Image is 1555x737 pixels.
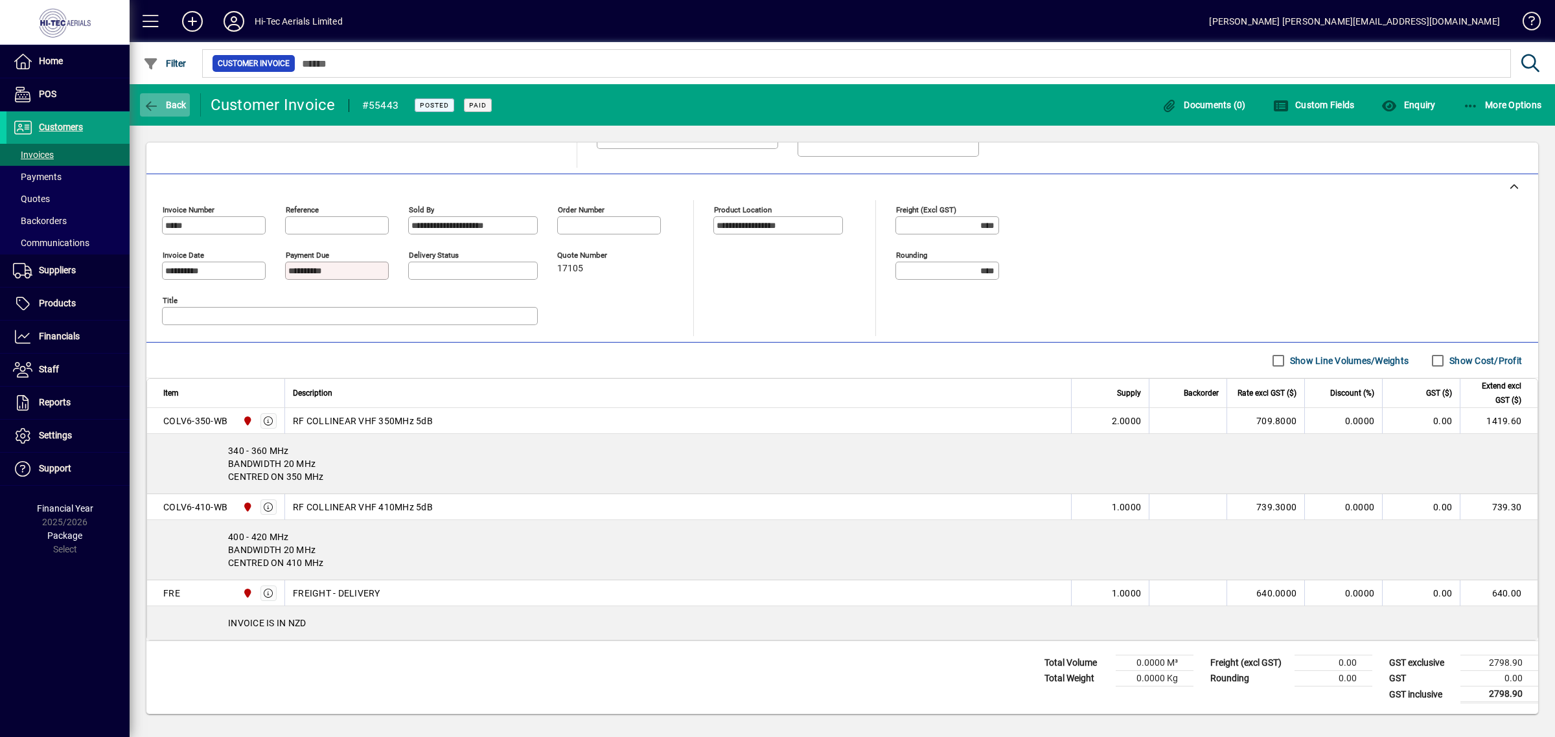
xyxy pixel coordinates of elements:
span: Financial Year [37,503,93,514]
mat-label: Order number [558,205,605,214]
div: 400 - 420 MHz BANDWIDTH 20 MHz CENTRED ON 410 MHz [147,520,1538,580]
a: Knowledge Base [1513,3,1539,45]
td: 0.00 [1382,408,1460,434]
td: GST exclusive [1383,655,1460,671]
mat-label: Delivery status [409,251,459,260]
a: Suppliers [6,255,130,287]
span: Item [163,386,179,400]
span: FREIGHT - DELIVERY [293,587,380,600]
span: Home [39,56,63,66]
a: Financials [6,321,130,353]
a: Payments [6,166,130,188]
div: [PERSON_NAME] [PERSON_NAME][EMAIL_ADDRESS][DOMAIN_NAME] [1209,11,1500,32]
button: More Options [1460,93,1545,117]
button: Filter [140,52,190,75]
span: 1.0000 [1112,501,1142,514]
span: Customers [39,122,83,132]
td: 0.00 [1295,671,1372,686]
span: Package [47,530,82,541]
a: Products [6,288,130,320]
span: Staff [39,364,59,374]
button: Add [172,10,213,33]
td: 0.0000 M³ [1116,655,1193,671]
span: Posted [420,101,449,109]
div: #55443 [362,95,399,116]
td: 0.0000 [1304,408,1382,434]
span: Support [39,463,71,473]
mat-label: Freight (excl GST) [896,205,956,214]
div: Customer Invoice [211,95,336,115]
td: 640.00 [1460,580,1538,606]
span: 17105 [557,264,583,274]
mat-label: Payment due [286,251,329,260]
td: Total Weight [1038,671,1116,686]
div: 739.3000 [1235,501,1296,514]
a: Home [6,45,130,78]
a: Settings [6,420,130,452]
mat-label: Invoice number [163,205,214,214]
div: 709.8000 [1235,414,1296,427]
td: 2798.90 [1460,686,1538,703]
a: Backorders [6,210,130,232]
span: Settings [39,430,72,440]
span: HI-TEC AERIALS LTD [239,586,254,600]
td: 2798.90 [1460,655,1538,671]
td: 0.0000 [1304,580,1382,606]
button: Back [140,93,190,117]
td: 1419.60 [1460,408,1538,434]
td: Rounding [1204,671,1295,686]
td: 0.00 [1460,671,1538,686]
span: Financials [39,331,80,341]
div: FRE [163,587,180,600]
a: Invoices [6,144,130,166]
td: GST [1383,671,1460,686]
td: Total Volume [1038,655,1116,671]
span: Backorders [13,216,67,226]
span: 2.0000 [1112,414,1142,427]
span: HI-TEC AERIALS LTD [239,500,254,514]
span: RF COLLINEAR VHF 350MHz 5dB [293,414,433,427]
mat-label: Reference [286,205,319,214]
span: POS [39,89,56,99]
div: COLV6-410-WB [163,501,227,514]
span: Backorder [1184,386,1219,400]
span: Communications [13,238,89,248]
mat-label: Invoice date [163,251,204,260]
button: Custom Fields [1270,93,1358,117]
mat-label: Product location [714,205,772,214]
a: Reports [6,387,130,419]
div: 340 - 360 MHz BANDWIDTH 20 MHz CENTRED ON 350 MHz [147,434,1538,493]
td: 0.00 [1382,494,1460,520]
span: Reports [39,397,71,407]
td: 0.00 [1382,580,1460,606]
button: Documents (0) [1158,93,1249,117]
span: Filter [143,58,187,69]
span: Extend excl GST ($) [1468,379,1521,407]
span: 1.0000 [1112,587,1142,600]
td: GST inclusive [1383,686,1460,703]
span: Invoices [13,150,54,160]
span: Quote number [557,251,635,260]
a: Communications [6,232,130,254]
label: Show Cost/Profit [1447,354,1522,367]
a: Staff [6,354,130,386]
a: Support [6,453,130,485]
div: COLV6-350-WB [163,414,227,427]
span: Quotes [13,194,50,204]
td: 0.00 [1295,655,1372,671]
span: HI-TEC AERIALS LTD [239,414,254,428]
span: Customer Invoice [218,57,290,70]
span: Rate excl GST ($) [1238,386,1296,400]
div: INVOICE IS IN NZD [147,606,1538,640]
span: RF COLLINEAR VHF 410MHz 5dB [293,501,433,514]
button: Enquiry [1378,93,1438,117]
span: Suppliers [39,265,76,275]
td: 739.30 [1460,494,1538,520]
mat-label: Rounding [896,251,927,260]
span: Products [39,298,76,308]
span: Enquiry [1381,100,1435,110]
span: Documents (0) [1162,100,1246,110]
div: 640.0000 [1235,587,1296,600]
app-page-header-button: Back [130,93,201,117]
div: Hi-Tec Aerials Limited [255,11,343,32]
